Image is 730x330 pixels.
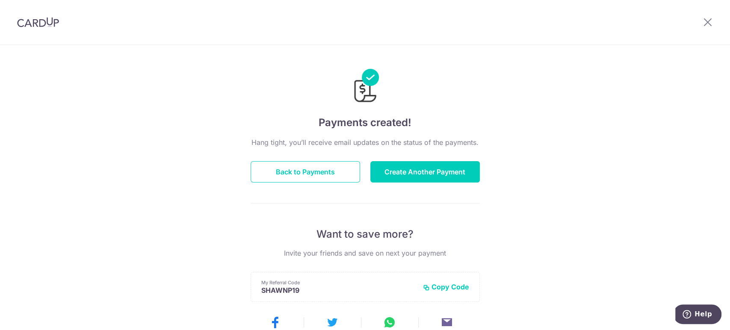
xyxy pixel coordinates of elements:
[17,17,59,27] img: CardUp
[251,137,480,147] p: Hang tight, you’ll receive email updates on the status of the payments.
[370,161,480,183] button: Create Another Payment
[251,227,480,241] p: Want to save more?
[251,161,360,183] button: Back to Payments
[675,304,721,326] iframe: Opens a widget where you can find more information
[261,279,416,286] p: My Referral Code
[251,248,480,258] p: Invite your friends and save on next your payment
[352,69,379,105] img: Payments
[261,286,416,295] p: SHAWNP19
[251,115,480,130] h4: Payments created!
[423,283,469,291] button: Copy Code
